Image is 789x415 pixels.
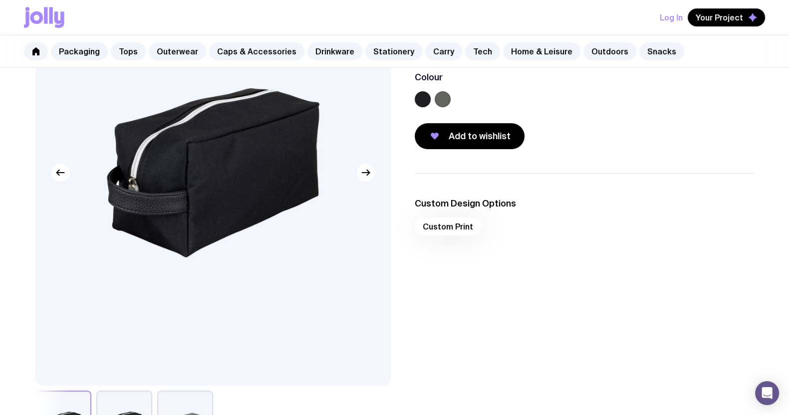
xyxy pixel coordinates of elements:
[465,42,500,60] a: Tech
[365,42,422,60] a: Stationery
[660,8,683,26] button: Log In
[149,42,206,60] a: Outerwear
[51,42,108,60] a: Packaging
[503,42,580,60] a: Home & Leisure
[425,42,462,60] a: Carry
[415,123,525,149] button: Add to wishlist
[209,42,304,60] a: Caps & Accessories
[755,381,779,405] div: Open Intercom Messenger
[696,12,743,22] span: Your Project
[688,8,765,26] button: Your Project
[307,42,362,60] a: Drinkware
[583,42,636,60] a: Outdoors
[449,130,511,142] span: Add to wishlist
[111,42,146,60] a: Tops
[415,198,754,209] h3: Custom Design Options
[415,71,443,83] h3: Colour
[639,42,684,60] a: Snacks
